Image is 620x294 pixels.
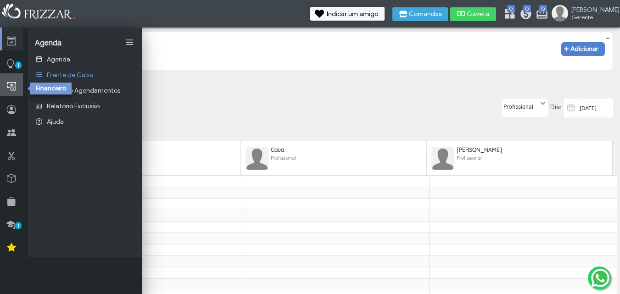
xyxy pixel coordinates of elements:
[246,147,268,170] img: FuncionarioFotoBean_get.xhtml
[28,51,142,67] a: Agenda
[28,67,142,83] a: Frente de Caixa
[28,98,142,114] a: Relatório Exclusão
[392,7,448,21] button: Comandas
[47,71,94,79] span: Frente de Caixa
[47,55,70,63] span: Agenda
[457,146,502,153] span: [PERSON_NAME]
[503,99,539,111] label: Profissional
[539,5,547,12] span: 0
[467,11,490,17] span: Gaveta
[589,267,611,289] img: whatsapp.png
[30,83,72,94] div: Financeiro
[450,7,496,21] button: Gaveta
[523,5,531,12] span: 0
[503,7,513,22] a: 0
[550,103,561,111] span: Dia:
[47,118,64,126] span: Ajuda
[47,87,120,94] span: Relatório Agendamentos
[15,61,22,69] span: 1
[15,222,22,229] span: 1
[310,7,385,21] button: Indicar um amigo
[571,6,613,14] span: [PERSON_NAME]
[519,7,529,22] a: 0
[47,102,100,110] span: Relatório Exclusão
[561,42,605,56] button: Adicionar
[28,114,142,129] a: Ajuda
[571,14,613,21] span: Gerente
[603,33,612,42] button: −
[579,99,613,117] input: data
[431,147,454,170] img: FuncionarioFotoBean_get.xhtml
[457,155,481,161] span: Profissional
[536,7,545,22] a: 0
[271,155,296,161] span: Profissional
[507,5,515,12] span: 0
[409,11,441,17] span: Comandas
[28,83,142,98] a: Relatório Agendamentos
[35,39,61,48] span: Agenda
[327,11,378,17] span: Indicar um amigo
[565,102,577,113] img: calendar-01.svg
[271,146,284,153] span: Caua
[552,5,615,23] a: [PERSON_NAME] Gerente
